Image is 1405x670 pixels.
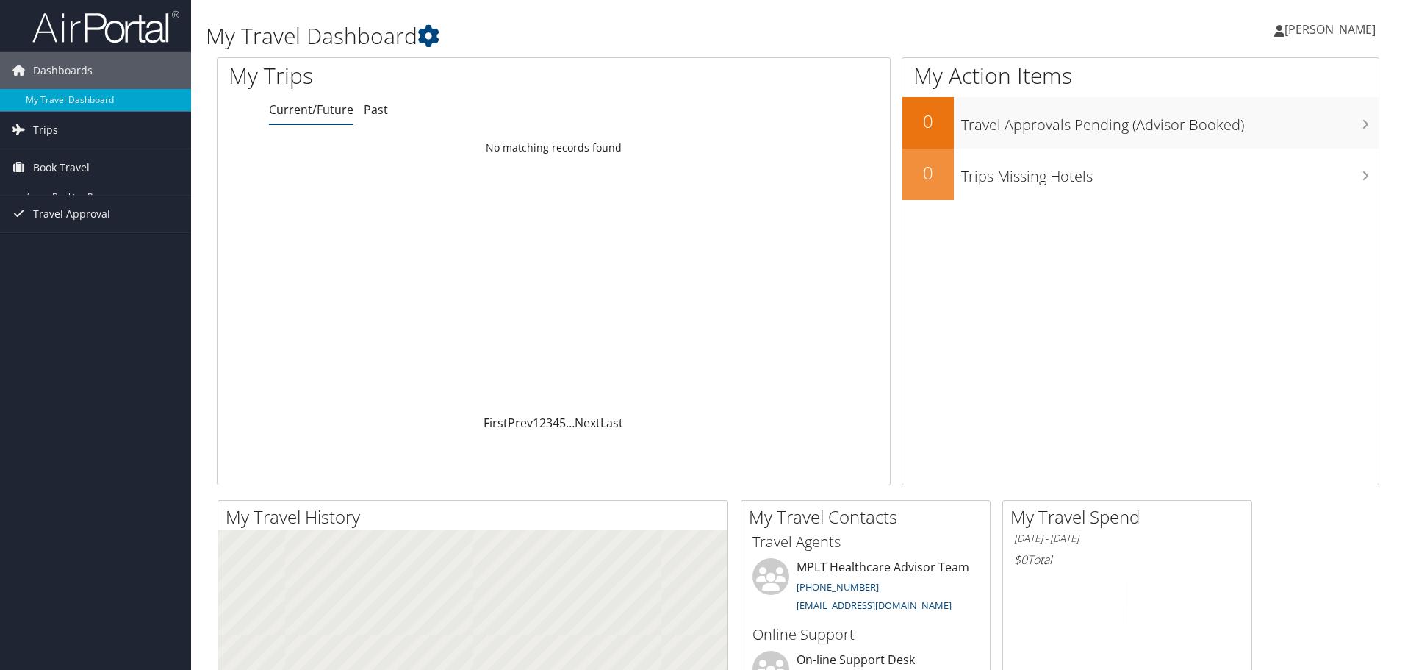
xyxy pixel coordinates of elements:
[749,505,990,530] h2: My Travel Contacts
[902,149,1379,200] a: 0Trips Missing Hotels
[1014,532,1240,546] h6: [DATE] - [DATE]
[364,101,388,118] a: Past
[533,415,539,431] a: 1
[206,21,996,51] h1: My Travel Dashboard
[902,97,1379,149] a: 0Travel Approvals Pending (Advisor Booked)
[752,532,979,552] h3: Travel Agents
[902,60,1379,91] h1: My Action Items
[1284,21,1376,38] span: [PERSON_NAME]
[218,135,890,161] td: No matching records found
[546,415,553,431] a: 3
[553,415,559,431] a: 4
[33,112,58,149] span: Trips
[33,149,90,186] span: Book Travel
[269,101,353,118] a: Current/Future
[32,10,179,44] img: airportal-logo.png
[226,505,727,530] h2: My Travel History
[797,599,952,612] a: [EMAIL_ADDRESS][DOMAIN_NAME]
[539,415,546,431] a: 2
[566,415,575,431] span: …
[1274,7,1390,51] a: [PERSON_NAME]
[745,558,986,619] li: MPLT Healthcare Advisor Team
[961,159,1379,187] h3: Trips Missing Hotels
[575,415,600,431] a: Next
[1014,552,1027,568] span: $0
[1010,505,1251,530] h2: My Travel Spend
[600,415,623,431] a: Last
[797,580,879,594] a: [PHONE_NUMBER]
[1014,552,1240,568] h6: Total
[33,196,110,232] span: Travel Approval
[33,52,93,89] span: Dashboards
[752,624,979,645] h3: Online Support
[559,415,566,431] a: 5
[484,415,508,431] a: First
[508,415,533,431] a: Prev
[902,160,954,185] h2: 0
[902,109,954,134] h2: 0
[961,107,1379,135] h3: Travel Approvals Pending (Advisor Booked)
[229,60,599,91] h1: My Trips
